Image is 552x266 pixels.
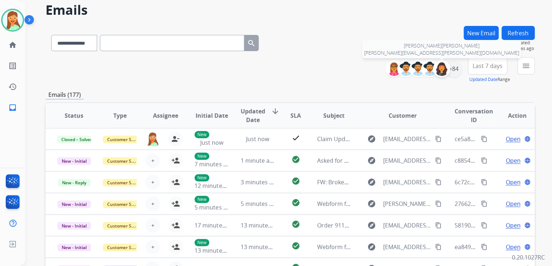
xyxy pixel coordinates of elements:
mat-icon: history [8,82,17,91]
span: SLA [290,111,301,120]
span: Customer Support [103,200,150,208]
img: agent-avatar [146,132,159,146]
button: + [145,175,160,189]
span: Open [505,243,520,251]
span: Status [65,111,83,120]
p: New [194,196,209,203]
mat-icon: home [8,41,17,49]
mat-icon: content_copy [481,222,487,229]
span: Closed – Solved [57,136,97,143]
mat-icon: content_copy [435,200,442,207]
mat-icon: content_copy [435,157,442,164]
p: New [194,239,209,246]
mat-icon: explore [367,156,376,165]
span: + [151,221,154,230]
span: Type [113,111,127,120]
span: Initial Date [195,111,228,120]
mat-icon: check_circle [291,220,300,229]
span: New - Initial [57,244,91,251]
mat-icon: arrow_downward [271,107,280,116]
span: [EMAIL_ADDRESS][DOMAIN_NAME] [383,156,431,165]
span: + [151,199,154,208]
mat-icon: inbox [8,103,17,112]
button: New Email [464,26,499,40]
mat-icon: person_add [171,221,180,230]
p: 0.20.1027RC [512,253,545,262]
span: New - Initial [57,222,91,230]
span: 13 minutes ago [241,243,282,251]
span: 5 minutes ago [241,200,279,208]
mat-icon: check [291,134,300,142]
mat-icon: content_copy [435,222,442,229]
span: Customer Support [103,179,150,186]
button: + [145,240,160,254]
span: 12 minutes ago [194,182,236,190]
span: [PERSON_NAME][EMAIL_ADDRESS][PERSON_NAME][PERSON_NAME][DOMAIN_NAME] [383,199,431,208]
mat-icon: language [524,179,531,185]
p: Emails (177) [45,90,84,99]
mat-icon: content_copy [481,244,487,250]
mat-icon: explore [367,135,376,143]
span: Just now [246,135,269,143]
mat-icon: check_circle [291,198,300,207]
button: + [145,197,160,211]
mat-icon: person_add [171,156,180,165]
mat-icon: content_copy [481,157,487,164]
span: [PERSON_NAME] [442,42,479,49]
span: Open [505,135,520,143]
span: Open [505,156,520,165]
p: New [194,174,209,181]
span: Order 911337190 sofa repair [317,221,395,229]
mat-icon: person_add [171,178,180,186]
mat-icon: content_copy [435,244,442,250]
span: Subject [323,111,345,120]
mat-icon: language [524,222,531,229]
mat-icon: list_alt [8,62,17,70]
p: New [194,131,209,138]
span: Webform from [EMAIL_ADDRESS][DOMAIN_NAME] on [DATE] [317,243,480,251]
button: Updated Date [469,77,498,82]
mat-icon: check_circle [291,155,300,164]
span: Claim Update [317,135,354,143]
h2: Emails [45,3,535,17]
button: + [145,153,160,168]
mat-icon: content_copy [481,179,487,185]
span: [EMAIL_ADDRESS][DOMAIN_NAME] [383,221,431,230]
span: 1 minute ago [241,157,276,164]
span: Open [505,199,520,208]
img: avatar [3,10,23,30]
button: Refresh [501,26,535,40]
mat-icon: content_copy [481,200,487,207]
mat-icon: explore [367,243,376,251]
mat-icon: person_add [171,199,180,208]
span: Customer Support [103,222,150,230]
button: + [145,218,160,233]
mat-icon: explore [367,221,376,230]
span: + [151,156,154,165]
p: New [194,153,209,160]
span: 13 minutes ago [194,247,236,254]
span: [EMAIL_ADDRESS][DOMAIN_NAME] [383,178,431,186]
span: [EMAIL_ADDRESS][DOMAIN_NAME] [383,243,431,251]
mat-icon: language [524,157,531,164]
mat-icon: person_remove [171,135,180,143]
span: Just now [200,139,223,146]
th: Action [489,103,535,128]
mat-icon: content_copy [435,179,442,185]
mat-icon: language [524,244,531,250]
mat-icon: content_copy [435,136,442,142]
span: [PERSON_NAME] [404,42,442,49]
span: Conversation ID [455,107,493,124]
span: 13 minutes ago [241,221,282,229]
mat-icon: explore [367,178,376,186]
span: Customer [389,111,417,120]
span: + [151,178,154,186]
span: New - Initial [57,157,91,165]
span: Open [505,178,520,186]
span: + [151,243,154,251]
mat-icon: search [247,39,256,48]
button: Last 7 days [468,57,507,75]
mat-icon: explore [367,199,376,208]
mat-icon: check_circle [291,177,300,185]
span: Last 7 days [473,64,503,67]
